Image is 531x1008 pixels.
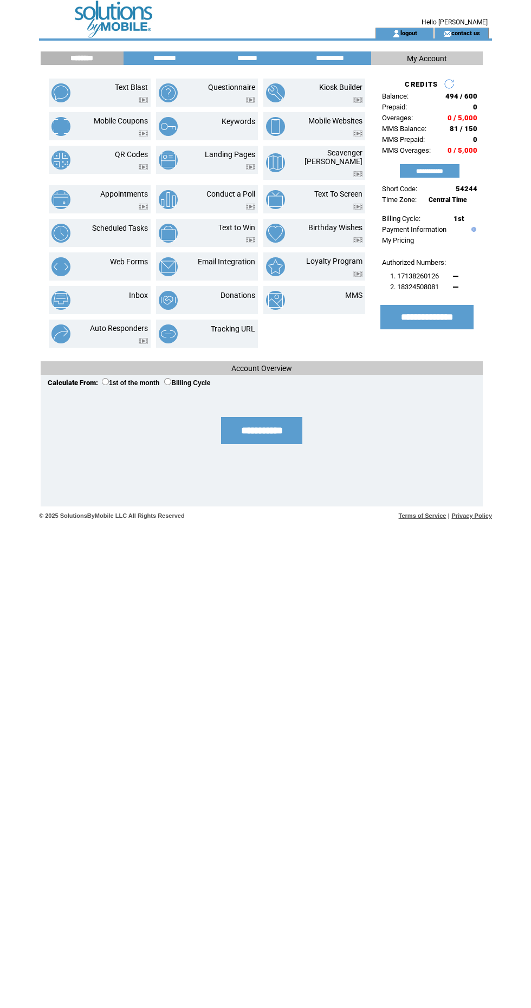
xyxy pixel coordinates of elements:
img: video.png [139,204,148,210]
a: contact us [451,29,480,36]
img: inbox.png [51,291,70,310]
a: MMS [345,291,362,300]
span: © 2025 SolutionsByMobile LLC All Rights Reserved [39,512,185,519]
a: Questionnaire [208,83,255,92]
a: Donations [221,291,255,300]
span: MMS Balance: [382,125,426,133]
a: Kiosk Builder [319,83,362,92]
a: Scavenger [PERSON_NAME] [305,148,362,166]
span: Calculate From: [48,379,98,387]
a: Conduct a Poll [206,190,255,198]
img: video.png [246,204,255,210]
span: 2. 18324508081 [390,283,439,291]
span: 0 / 5,000 [448,114,477,122]
img: text-to-screen.png [266,190,285,209]
a: My Pricing [382,236,414,244]
span: | [448,512,450,519]
img: conduct-a-poll.png [159,190,178,209]
a: Terms of Service [399,512,446,519]
img: scavenger-hunt.png [266,153,285,172]
img: video.png [353,131,362,136]
a: QR Codes [115,150,148,159]
span: Short Code: [382,185,417,193]
span: 54244 [456,185,477,193]
img: keywords.png [159,117,178,136]
span: Authorized Numbers: [382,258,446,266]
img: email-integration.png [159,257,178,276]
img: video.png [353,237,362,243]
img: text-to-win.png [159,224,178,243]
span: 1. 17138260126 [390,272,439,280]
img: video.png [353,97,362,103]
label: Billing Cycle [164,379,210,387]
a: Landing Pages [205,150,255,159]
img: mms.png [266,291,285,310]
img: mobile-coupons.png [51,117,70,136]
img: loyalty-program.png [266,257,285,276]
span: Central Time [429,196,467,204]
img: account_icon.gif [392,29,400,38]
img: text-blast.png [51,83,70,102]
img: help.gif [469,227,476,232]
span: CREDITS [405,80,438,88]
a: Appointments [100,190,148,198]
span: Prepaid: [382,103,407,111]
img: video.png [246,237,255,243]
a: Inbox [129,291,148,300]
span: 1st [454,214,464,223]
span: Time Zone: [382,196,417,204]
span: 0 [473,103,477,111]
img: qr-codes.png [51,151,70,170]
img: contact_us_icon.gif [443,29,451,38]
img: auto-responders.png [51,324,70,343]
label: 1st of the month [102,379,159,387]
a: Loyalty Program [306,257,362,265]
span: My Account [407,54,447,63]
img: donations.png [159,291,178,310]
a: Auto Responders [90,324,148,333]
img: video.png [246,164,255,170]
span: Billing Cycle: [382,214,420,223]
a: logout [400,29,417,36]
a: Tracking URL [211,324,255,333]
img: video.png [246,97,255,103]
a: Payment Information [382,225,446,233]
a: Mobile Websites [308,116,362,125]
a: Text Blast [115,83,148,92]
span: Balance: [382,92,409,100]
a: Web Forms [110,257,148,266]
img: video.png [353,271,362,277]
img: landing-pages.png [159,151,178,170]
a: Text To Screen [314,190,362,198]
img: appointments.png [51,190,70,209]
img: questionnaire.png [159,83,178,102]
img: video.png [139,131,148,136]
img: video.png [139,97,148,103]
a: Mobile Coupons [94,116,148,125]
span: 0 / 5,000 [448,146,477,154]
img: tracking-url.png [159,324,178,343]
a: Text to Win [218,223,255,232]
img: video.png [353,171,362,177]
img: video.png [139,164,148,170]
a: Privacy Policy [451,512,492,519]
a: Email Integration [198,257,255,266]
span: MMS Prepaid: [382,135,425,144]
img: scheduled-tasks.png [51,224,70,243]
input: Billing Cycle [164,378,171,385]
span: 81 / 150 [450,125,477,133]
img: birthday-wishes.png [266,224,285,243]
span: MMS Overages: [382,146,431,154]
span: Account Overview [231,364,292,373]
span: 0 [473,135,477,144]
a: Keywords [222,117,255,126]
a: Birthday Wishes [308,223,362,232]
img: web-forms.png [51,257,70,276]
input: 1st of the month [102,378,109,385]
img: video.png [353,204,362,210]
img: kiosk-builder.png [266,83,285,102]
img: video.png [139,338,148,344]
span: Overages: [382,114,413,122]
a: Scheduled Tasks [92,224,148,232]
span: 494 / 600 [445,92,477,100]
